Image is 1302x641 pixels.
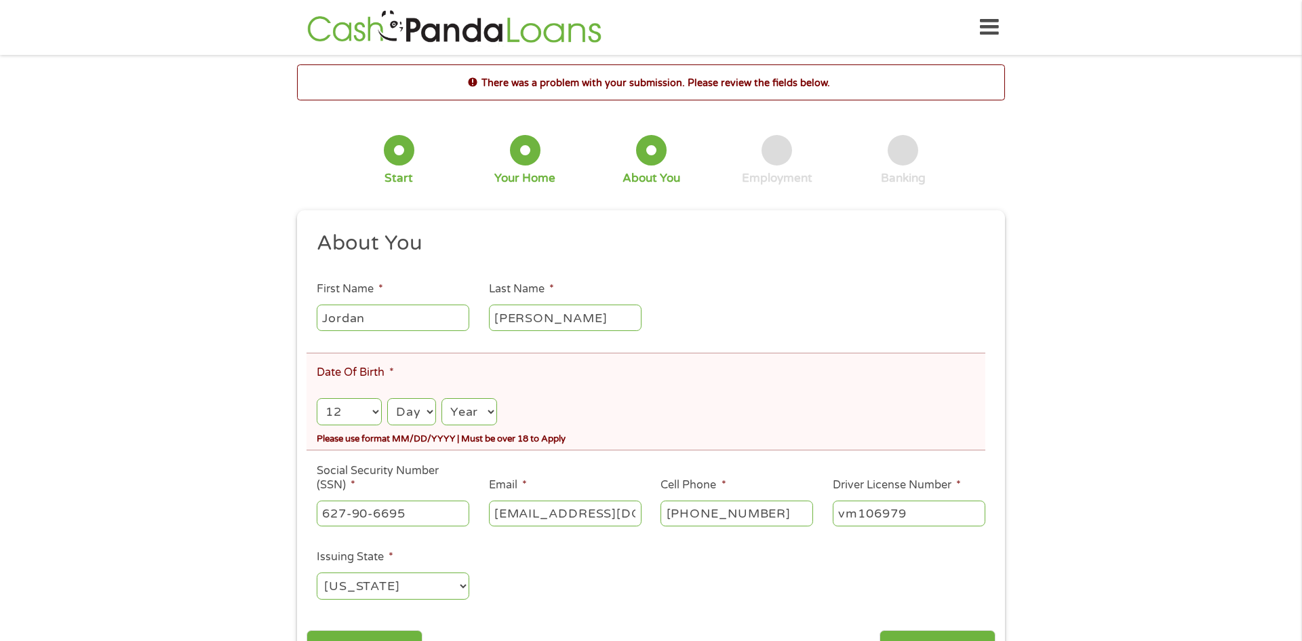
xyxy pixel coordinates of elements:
[317,230,976,257] h2: About You
[317,464,469,492] label: Social Security Number (SSN)
[881,171,926,186] div: Banking
[494,171,555,186] div: Your Home
[660,478,726,492] label: Cell Phone
[742,171,812,186] div: Employment
[317,428,985,446] div: Please use format MM/DD/YYYY | Must be over 18 to Apply
[298,75,1004,90] h2: There was a problem with your submission. Please review the fields below.
[384,171,413,186] div: Start
[489,282,554,296] label: Last Name
[489,478,527,492] label: Email
[623,171,680,186] div: About You
[303,8,606,47] img: GetLoanNow Logo
[317,305,469,330] input: John
[317,282,383,296] label: First Name
[660,501,813,526] input: (541) 754-3010
[489,305,642,330] input: Smith
[833,478,961,492] label: Driver License Number
[317,366,394,380] label: Date Of Birth
[489,501,642,526] input: john@gmail.com
[317,550,393,564] label: Issuing State
[317,501,469,526] input: 078-05-1120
